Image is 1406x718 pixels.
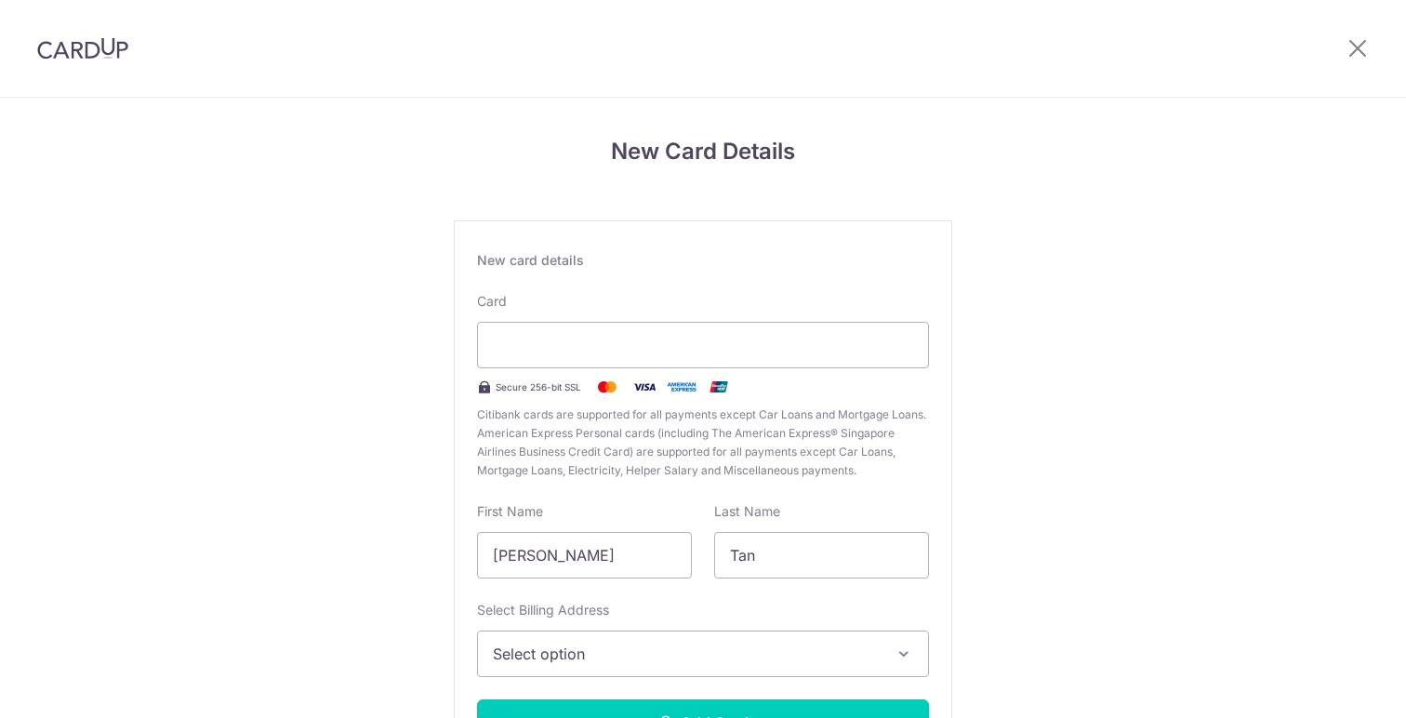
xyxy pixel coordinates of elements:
label: Card [477,292,507,311]
img: Visa [626,376,663,398]
div: New card details [477,251,929,270]
span: Citibank cards are supported for all payments except Car Loans and Mortgage Loans. American Expre... [477,406,929,480]
span: Secure 256-bit SSL [496,379,581,394]
h4: New Card Details [454,135,952,168]
label: Last Name [714,502,780,521]
iframe: Opens a widget where you can find more information [1286,662,1387,709]
span: Select option [493,643,880,665]
label: Select Billing Address [477,601,609,619]
input: Cardholder Last Name [714,532,929,578]
img: .alt.unionpay [700,376,737,398]
iframe: Secure card payment input frame [493,334,913,356]
input: Cardholder First Name [477,532,692,578]
label: First Name [477,502,543,521]
button: Select option [477,631,929,677]
img: Mastercard [589,376,626,398]
img: CardUp [37,37,128,60]
img: .alt.amex [663,376,700,398]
